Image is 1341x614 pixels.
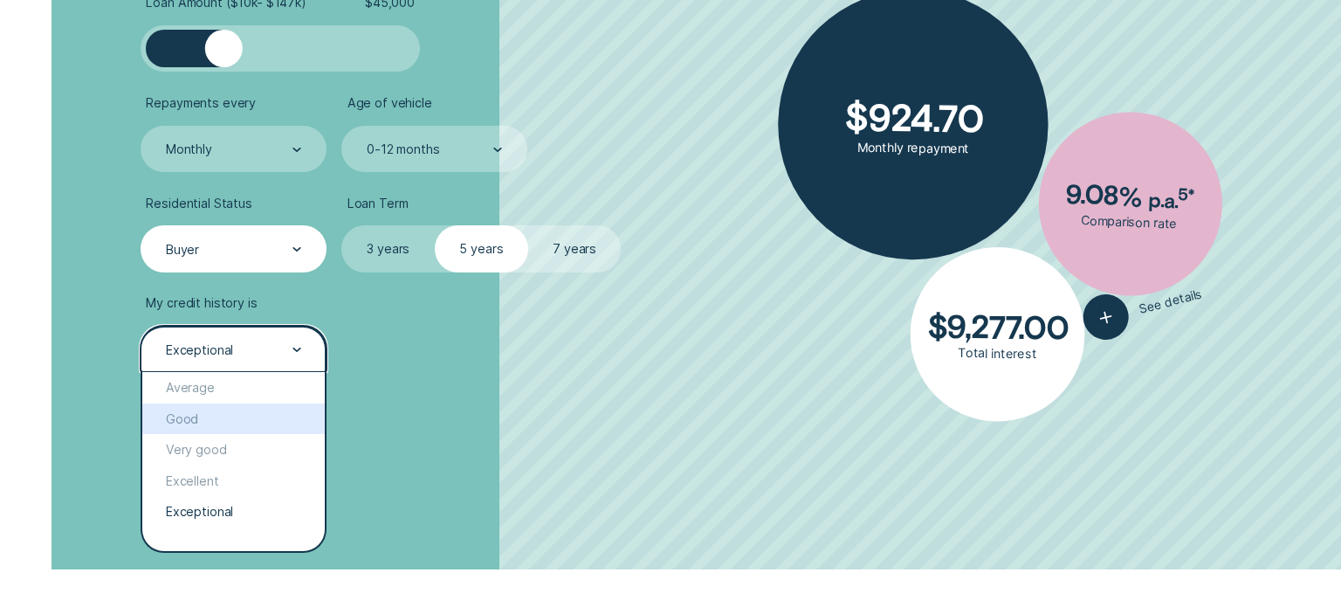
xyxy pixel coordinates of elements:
[142,404,324,435] div: Good
[146,295,257,311] span: My credit history is
[1078,272,1207,345] button: See details
[142,496,324,528] div: Exceptional
[528,225,622,272] label: 7 years
[435,225,528,272] label: 5 years
[142,466,324,497] div: Excellent
[1138,286,1204,317] span: See details
[166,141,212,157] div: Monthly
[146,95,256,111] span: Repayments every
[166,242,199,258] div: Buyer
[341,225,435,272] label: 3 years
[166,342,233,358] div: Exceptional
[367,141,439,157] div: 0-12 months
[146,196,251,211] span: Residential Status
[347,196,409,211] span: Loan Term
[142,434,324,466] div: Very good
[347,95,432,111] span: Age of vehicle
[142,372,324,404] div: Average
